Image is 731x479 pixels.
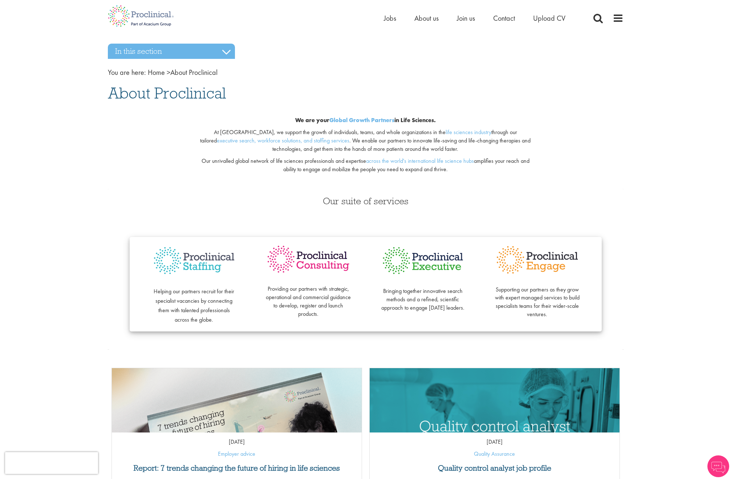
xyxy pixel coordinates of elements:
[495,244,580,275] img: Proclinical Engage
[167,68,170,77] span: >
[380,279,466,312] p: Bringing together innovative search methods and a refined, scientific approach to engage [DATE] l...
[329,116,394,124] a: Global Growth Partners
[218,450,255,458] a: Employer advice
[195,128,536,153] p: At [GEOGRAPHIC_DATA], we support the growth of individuals, teams, and whole organizations in the...
[295,116,436,124] b: We are your in Life Sciences.
[366,157,474,165] a: across the world's international life science hubs
[5,452,98,474] iframe: reCAPTCHA
[370,368,620,432] a: Link to a post
[495,277,580,319] p: Supporting our partners as they grow with expert managed services to build specialists teams for ...
[533,13,565,23] a: Upload CV
[108,68,146,77] span: You are here:
[474,450,515,458] a: Quality Assurance
[217,137,349,144] a: executive search, workforce solutions, and staffing services
[115,464,358,472] a: Report: 7 trends changing the future of hiring in life sciences
[373,464,616,472] a: Quality control analyst job profile
[151,244,237,277] img: Proclinical Staffing
[493,13,515,23] a: Contact
[112,438,362,446] p: [DATE]
[446,128,491,136] a: life sciences industry
[457,13,475,23] a: Join us
[148,68,165,77] a: breadcrumb link to Home
[266,277,351,318] p: Providing our partners with strategic, operational and commercial guidance to develop, register a...
[370,438,620,446] p: [DATE]
[384,13,396,23] a: Jobs
[414,13,439,23] a: About us
[195,157,536,174] p: Our unrivalled global network of life sciences professionals and expertise amplifies your reach a...
[108,44,235,59] h3: In this section
[112,368,362,432] a: Link to a post
[380,244,466,277] img: Proclinical Executive
[707,455,729,477] img: Chatbot
[108,196,624,206] h3: Our suite of services
[266,244,351,274] img: Proclinical Consulting
[108,83,226,103] span: About Proclinical
[154,287,234,323] span: Helping our partners recruit for their specialist vacancies by connecting them with talented prof...
[148,68,218,77] span: About Proclinical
